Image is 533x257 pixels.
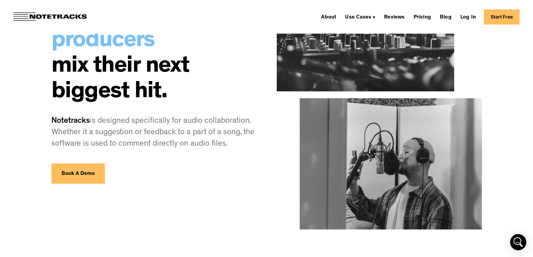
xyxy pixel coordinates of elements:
a: Log In [458,11,479,22]
h2: Helping mix their next biggest hit. [51,3,257,106]
a: Pricing [411,11,434,22]
span: Notetracks [51,117,90,125]
a: Book A Demo [51,163,105,184]
a: Start Free [484,9,520,25]
a: Blog [437,11,454,22]
div: Open Intercom Messenger [510,234,526,250]
p: is designed specifically for audio collaboration. Whether it a suggestion or feedback to a part o... [51,116,257,150]
div: Use Cases [342,11,378,22]
a: Reviews [381,11,407,22]
div: Use Cases [345,15,371,20]
a: About [318,11,339,22]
